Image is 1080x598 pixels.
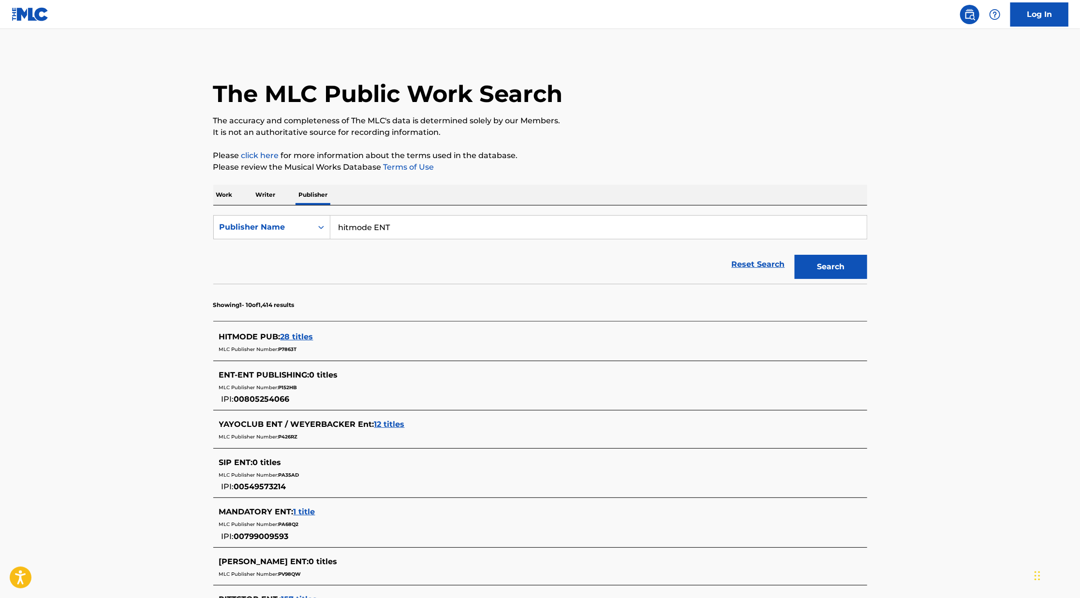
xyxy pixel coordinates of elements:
[213,127,867,138] p: It is not an authoritative source for recording information.
[985,5,1005,24] div: Help
[222,482,234,491] span: IPI:
[234,532,289,541] span: 00799009593
[213,185,236,205] p: Work
[213,150,867,161] p: Please for more information about the terms used in the database.
[219,370,310,379] span: ENT-ENT PUBLISHING :
[727,254,790,275] a: Reset Search
[279,521,299,527] span: PA68Q2
[213,301,295,309] p: Showing 1 - 10 of 1,414 results
[1032,552,1080,598] iframe: Chat Widget
[219,458,253,467] span: SIP ENT :
[234,394,290,404] span: 00805254066
[279,384,297,391] span: P152HB
[219,521,279,527] span: MLC Publisher Number:
[241,151,279,160] a: click here
[220,221,307,233] div: Publisher Name
[253,185,279,205] p: Writer
[279,472,299,478] span: PA35AD
[219,557,309,566] span: [PERSON_NAME] ENT :
[374,420,405,429] span: 12 titles
[219,332,281,341] span: HITMODE PUB :
[213,79,563,108] h1: The MLC Public Work Search
[310,370,338,379] span: 0 titles
[309,557,338,566] span: 0 titles
[294,507,315,516] span: 1 title
[222,532,234,541] span: IPI:
[219,571,279,577] span: MLC Publisher Number:
[219,346,279,352] span: MLC Publisher Number:
[234,482,286,491] span: 00549573214
[989,9,1001,20] img: help
[296,185,331,205] p: Publisher
[219,472,279,478] span: MLC Publisher Number:
[219,384,279,391] span: MLC Publisher Number:
[253,458,281,467] span: 0 titles
[219,434,279,440] span: MLC Publisher Number:
[279,346,297,352] span: P7863T
[219,420,374,429] span: YAYOCLUB ENT / WEYERBACKER Ent :
[222,394,234,404] span: IPI:
[213,161,867,173] p: Please review the Musical Works Database
[12,7,49,21] img: MLC Logo
[213,215,867,284] form: Search Form
[964,9,976,20] img: search
[795,255,867,279] button: Search
[279,434,298,440] span: P426RZ
[281,332,313,341] span: 28 titles
[219,507,294,516] span: MANDATORY ENT :
[213,115,867,127] p: The accuracy and completeness of The MLC's data is determined solely by our Members.
[382,162,434,172] a: Terms of Use
[1035,561,1040,590] div: Drag
[960,5,979,24] a: Public Search
[279,571,301,577] span: PV98QW
[1010,2,1068,27] a: Log In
